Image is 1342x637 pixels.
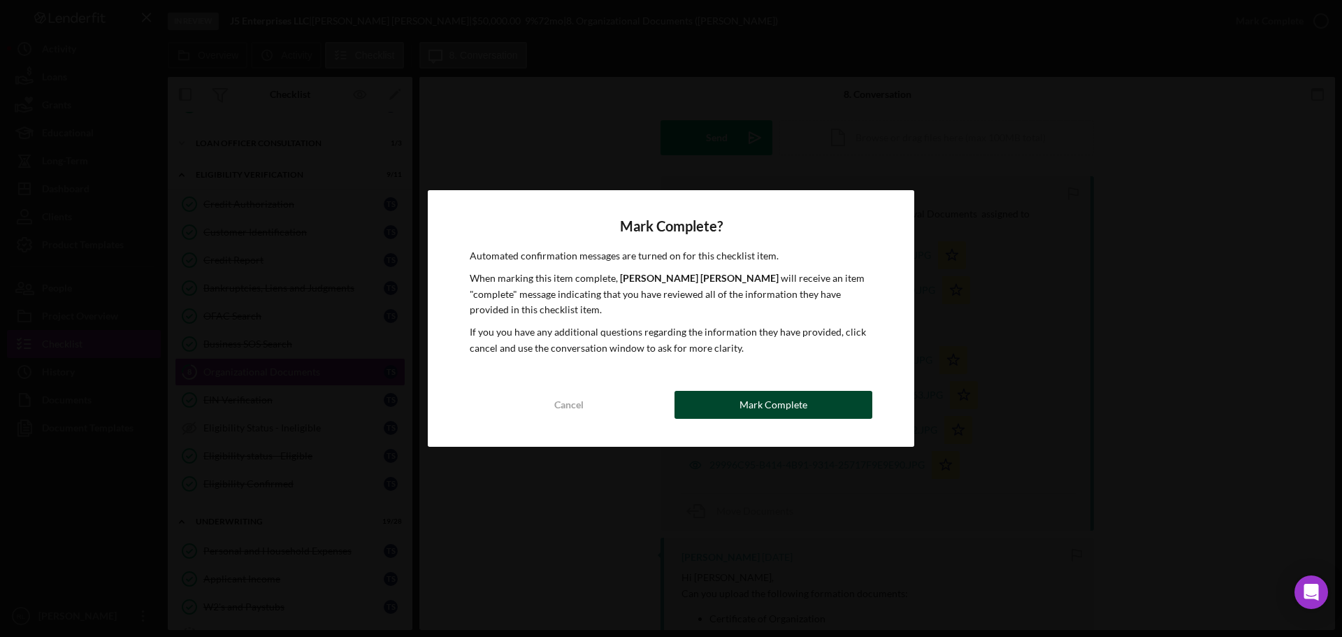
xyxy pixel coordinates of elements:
button: Mark Complete [674,391,872,419]
p: If you you have any additional questions regarding the information they have provided, click canc... [470,324,872,356]
p: Automated confirmation messages are turned on for this checklist item. [470,248,872,264]
button: Cancel [470,391,668,419]
div: Open Intercom Messenger [1294,575,1328,609]
div: Cancel [554,391,584,419]
div: Mark Complete [739,391,807,419]
h4: Mark Complete? [470,218,872,234]
p: When marking this item complete, will receive an item "complete" message indicating that you have... [470,271,872,317]
b: [PERSON_NAME] [PERSON_NAME] [620,272,779,284]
